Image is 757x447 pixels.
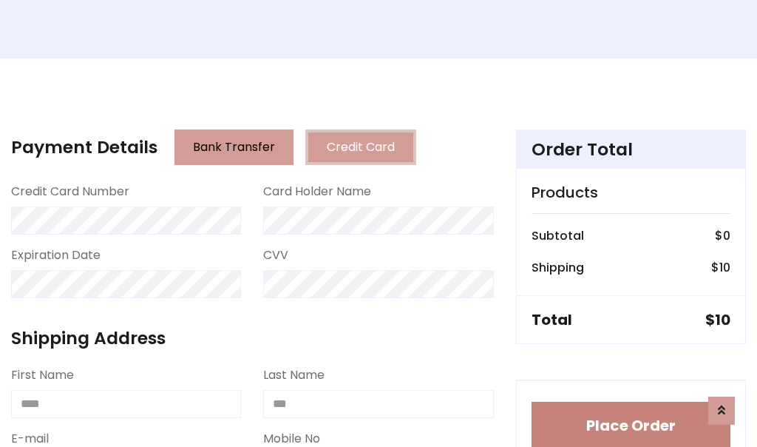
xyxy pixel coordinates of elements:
[715,229,730,243] h6: $
[11,183,129,201] label: Credit Card Number
[532,229,584,243] h6: Subtotal
[723,227,730,244] span: 0
[532,311,572,329] h5: Total
[11,137,157,158] h4: Payment Details
[263,183,371,201] label: Card Holder Name
[719,259,730,276] span: 10
[715,309,730,330] span: 10
[305,130,416,165] button: Credit Card
[263,246,288,264] label: CVV
[711,261,730,275] h6: $
[705,311,730,329] h5: $
[11,366,74,384] label: First Name
[263,366,325,384] label: Last Name
[174,130,293,165] button: Bank Transfer
[11,328,494,349] h4: Shipping Address
[11,246,101,264] label: Expiration Date
[532,261,584,275] h6: Shipping
[532,184,730,201] h5: Products
[532,139,730,160] h4: Order Total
